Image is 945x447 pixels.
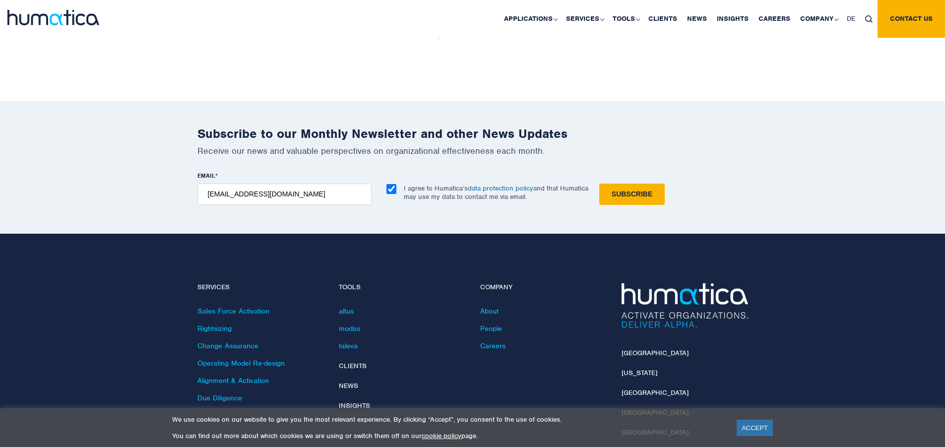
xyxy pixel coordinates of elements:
[197,126,748,141] h2: Subscribe to our Monthly Newsletter and other News Updates
[197,145,748,156] p: Receive our news and valuable perspectives on organizational effectiveness each month.
[197,324,232,333] a: Rightsizing
[480,307,499,316] a: About
[339,362,367,370] a: Clients
[622,369,657,377] a: [US_STATE]
[339,307,354,316] a: altus
[197,283,324,292] h4: Services
[404,184,588,201] p: I agree to Humatica’s and that Humatica may use my data to contact me via email.
[386,184,396,194] input: I agree to Humatica’sdata protection policyand that Humatica may use my data to contact me via em...
[339,401,370,410] a: Insights
[172,415,724,424] p: We use cookies on our website to give you the most relevant experience. By clicking “Accept”, you...
[197,393,242,402] a: Due Diligence
[339,283,465,292] h4: Tools
[172,432,724,440] p: You can find out more about which cookies we are using or switch them off on our page.
[622,349,689,357] a: [GEOGRAPHIC_DATA]
[480,324,502,333] a: People
[339,382,358,390] a: News
[197,376,269,385] a: Alignment & Activation
[197,307,269,316] a: Sales Force Activation
[339,341,358,350] a: taleva
[197,359,285,368] a: Operating Model Re-design
[599,184,665,205] input: Subscribe
[468,184,533,192] a: data protection policy
[480,341,505,350] a: Careers
[480,283,607,292] h4: Company
[422,432,461,440] a: cookie policy
[339,324,360,333] a: modas
[622,388,689,397] a: [GEOGRAPHIC_DATA]
[197,341,258,350] a: Change Assurance
[865,15,873,23] img: search_icon
[7,10,99,25] img: logo
[197,184,372,205] input: name@company.com
[737,420,773,436] a: ACCEPT
[847,14,855,23] span: DE
[622,283,748,328] img: Humatica
[197,172,215,180] span: EMAIL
